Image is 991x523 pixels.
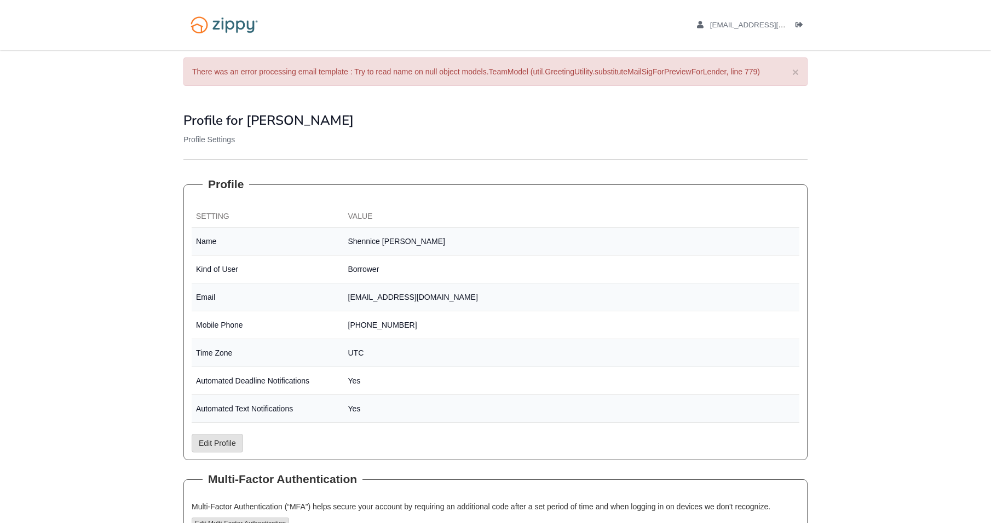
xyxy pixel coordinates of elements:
td: [EMAIL_ADDRESS][DOMAIN_NAME] [344,283,800,311]
h1: Profile for [PERSON_NAME] [183,113,808,127]
td: [PHONE_NUMBER] [344,311,800,339]
td: Yes [344,367,800,395]
td: Email [192,283,344,311]
a: Log out [796,21,808,32]
td: Time Zone [192,339,344,367]
p: Multi-Factor Authentication (“MFA”) helps secure your account by requiring an additional code aft... [192,501,799,512]
span: shennicer@gmail.com [710,21,836,29]
td: Automated Text Notifications [192,395,344,423]
img: Logo [183,11,265,39]
td: UTC [344,339,800,367]
td: Borrower [344,255,800,283]
p: Profile Settings [183,134,808,145]
td: Name [192,228,344,255]
td: Kind of User [192,255,344,283]
td: Shennice [PERSON_NAME] [344,228,800,255]
td: Automated Deadline Notifications [192,367,344,395]
button: × [792,66,799,78]
th: Value [344,206,800,228]
td: Yes [344,395,800,423]
legend: Profile [203,176,249,193]
td: Mobile Phone [192,311,344,339]
a: edit profile [697,21,836,32]
th: Setting [192,206,344,228]
div: There was an error processing email template : Try to read name on null object models.TeamModel (... [183,57,808,86]
legend: Multi-Factor Authentication [203,471,362,487]
a: Edit Profile [192,434,243,452]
